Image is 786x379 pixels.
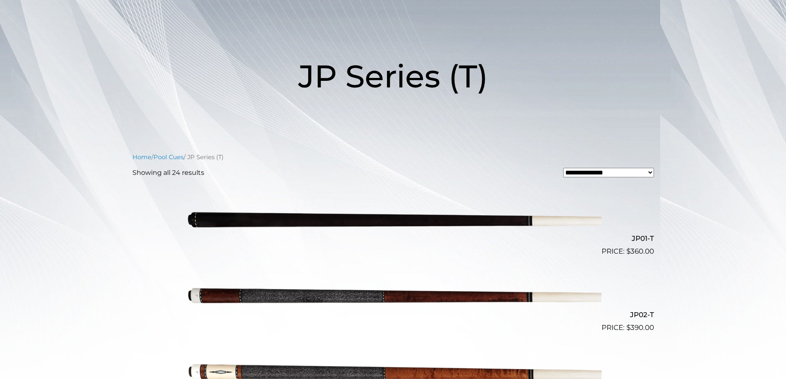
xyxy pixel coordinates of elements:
a: JP01-T $360.00 [132,184,654,257]
a: Pool Cues [153,153,184,161]
select: Shop order [563,168,654,177]
span: $ [626,247,630,255]
img: JP02-T [185,260,602,330]
bdi: 390.00 [626,323,654,332]
a: Home [132,153,151,161]
img: JP01-T [185,184,602,254]
h2: JP01-T [132,231,654,246]
nav: Breadcrumb [132,153,654,162]
span: $ [626,323,630,332]
h2: JP02-T [132,307,654,322]
bdi: 360.00 [626,247,654,255]
a: JP02-T $390.00 [132,260,654,333]
span: JP Series (T) [298,57,488,95]
p: Showing all 24 results [132,168,204,178]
